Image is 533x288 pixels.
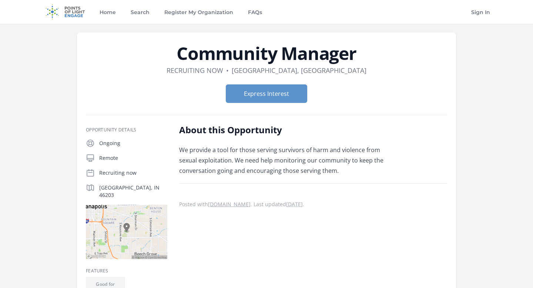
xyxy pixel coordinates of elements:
[99,169,167,177] p: Recruiting now
[226,84,307,103] button: Express Interest
[86,205,167,259] img: Map
[179,124,396,136] h2: About this Opportunity
[86,44,447,62] h1: Community Manager
[232,65,366,76] dd: [GEOGRAPHIC_DATA], [GEOGRAPHIC_DATA]
[86,268,167,274] h3: Features
[226,65,229,76] div: •
[99,184,167,199] p: [GEOGRAPHIC_DATA], IN 46203
[99,140,167,147] p: Ongoing
[208,201,251,208] a: [DOMAIN_NAME]
[286,201,303,208] abbr: Mon, Jul 21, 2025 3:55 PM
[167,65,223,76] dd: Recruiting now
[86,127,167,133] h3: Opportunity Details
[99,154,167,162] p: Remote
[179,201,447,207] p: Posted with . Last updated .
[179,145,396,176] p: We provide a tool for those serving survivors of harm and violence from sexual exploitation. We n...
